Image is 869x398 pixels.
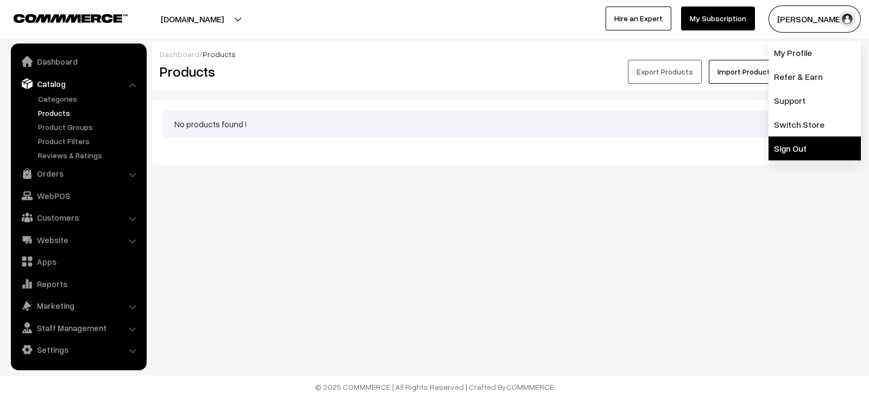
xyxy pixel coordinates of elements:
img: COMMMERCE [14,14,128,22]
a: Staff Management [14,318,143,338]
a: Dashboard [160,49,199,59]
a: Switch Store [769,113,861,136]
div: / [160,48,851,60]
a: Catalog [14,74,143,94]
a: My Subscription [681,7,755,30]
button: [DOMAIN_NAME] [123,5,262,33]
a: Product Filters [35,135,143,147]
a: Products [35,107,143,119]
a: My Profile [769,41,861,65]
a: Product Groups [35,121,143,133]
a: Categories [35,93,143,104]
a: Website [14,230,143,250]
a: Orders [14,164,143,183]
a: COMMMERCE [506,382,554,391]
a: Settings [14,340,143,359]
a: WebPOS [14,186,143,206]
a: Reviews & Ratings [35,150,143,161]
h2: Products [160,63,379,80]
div: No products found ! [163,110,847,138]
a: Sign Out [769,136,861,160]
a: Import Products [709,60,783,84]
a: Apps [14,252,143,271]
a: Hire an Expert [606,7,671,30]
a: COMMMERCE [14,11,109,24]
img: user [839,11,855,27]
a: Reports [14,274,143,294]
a: Customers [14,208,143,227]
a: Marketing [14,296,143,315]
button: [PERSON_NAME] [769,5,861,33]
span: Products [203,49,236,59]
button: Export Products [628,60,702,84]
a: Support [769,89,861,113]
a: Refer & Earn [769,65,861,89]
a: Dashboard [14,52,143,71]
